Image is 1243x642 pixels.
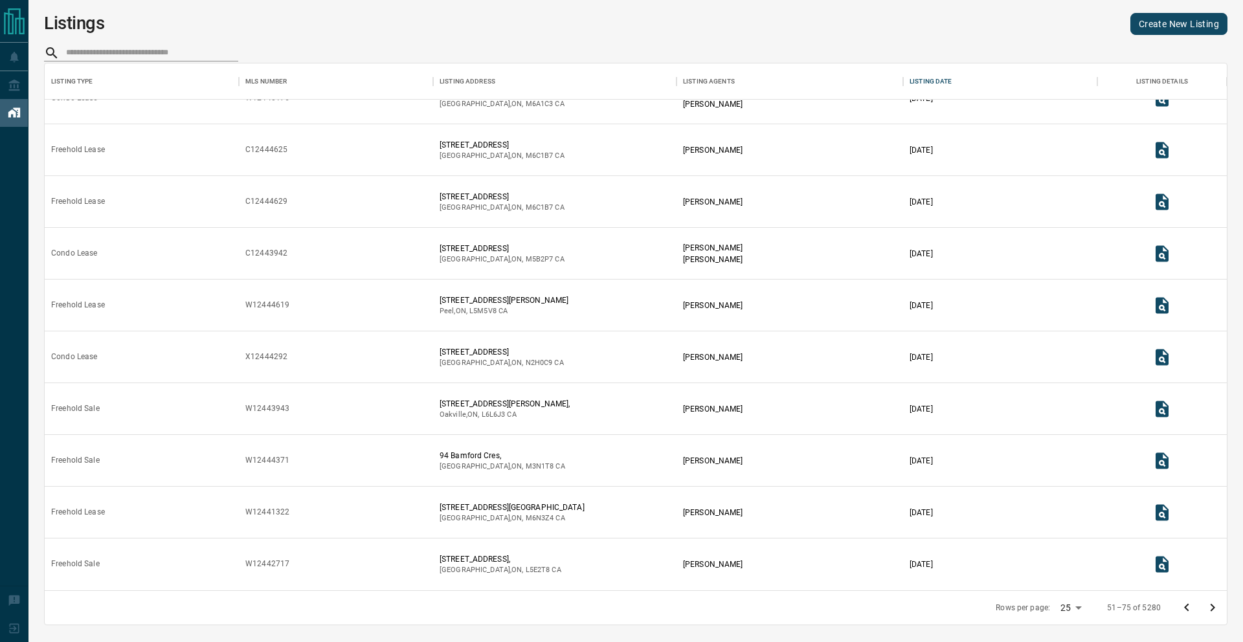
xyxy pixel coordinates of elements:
[996,603,1050,614] p: Rows per page:
[51,63,93,100] div: Listing Type
[1149,241,1175,267] button: View Listing Details
[910,248,933,260] p: [DATE]
[440,306,568,316] p: Peel , ON , CA
[683,254,743,265] p: [PERSON_NAME]
[51,507,105,518] div: Freehold Lease
[1149,551,1175,577] button: View Listing Details
[910,196,933,208] p: [DATE]
[440,63,495,100] div: Listing Address
[51,403,100,414] div: Freehold Sale
[51,196,105,207] div: Freehold Lease
[526,203,554,212] span: m6c1b7
[683,455,743,467] p: [PERSON_NAME]
[440,358,564,368] p: [GEOGRAPHIC_DATA] , ON , CA
[1149,396,1175,422] button: View Listing Details
[683,559,743,570] p: [PERSON_NAME]
[245,196,287,207] div: C12444629
[482,410,506,419] span: l6l6j3
[910,300,933,311] p: [DATE]
[51,144,105,155] div: Freehold Lease
[910,144,933,156] p: [DATE]
[526,462,554,470] span: m3n1t8
[910,403,933,415] p: [DATE]
[683,300,743,311] p: [PERSON_NAME]
[51,559,100,570] div: Freehold Sale
[1149,448,1175,474] button: View Listing Details
[440,139,565,151] p: [STREET_ADDRESS]
[683,63,735,100] div: Listing Agents
[440,398,570,410] p: [STREET_ADDRESS][PERSON_NAME],
[44,13,105,34] h1: Listings
[440,346,564,358] p: [STREET_ADDRESS]
[245,351,287,362] div: X12444292
[245,144,287,155] div: C12444625
[910,351,933,363] p: [DATE]
[526,566,550,574] span: l5e2t8
[683,98,743,110] p: [PERSON_NAME]
[440,191,565,203] p: [STREET_ADDRESS]
[440,450,565,461] p: 94 Bamford Cres,
[440,254,565,265] p: [GEOGRAPHIC_DATA] , ON , CA
[469,307,497,315] span: l5m5v8
[51,351,97,362] div: Condo Lease
[440,553,561,565] p: [STREET_ADDRESS],
[683,351,743,363] p: [PERSON_NAME]
[1130,13,1227,35] a: Create New Listing
[1149,293,1175,318] button: View Listing Details
[45,63,239,100] div: Listing Type
[245,455,289,466] div: W12444371
[440,565,561,575] p: [GEOGRAPHIC_DATA] , ON , CA
[910,559,933,570] p: [DATE]
[683,196,743,208] p: [PERSON_NAME]
[440,203,565,213] p: [GEOGRAPHIC_DATA] , ON , CA
[51,300,105,311] div: Freehold Lease
[526,255,554,263] span: m5b2p7
[1149,500,1175,526] button: View Listing Details
[1107,603,1161,614] p: 51–75 of 5280
[683,144,743,156] p: [PERSON_NAME]
[440,461,565,472] p: [GEOGRAPHIC_DATA] , ON , CA
[683,242,743,254] p: [PERSON_NAME]
[1055,599,1086,617] div: 25
[239,63,433,100] div: MLS Number
[440,294,568,306] p: [STREET_ADDRESS][PERSON_NAME]
[51,248,97,259] div: Condo Lease
[440,513,585,524] p: [GEOGRAPHIC_DATA] , ON , CA
[910,63,952,100] div: Listing Date
[683,403,743,415] p: [PERSON_NAME]
[1200,595,1226,621] button: Go to next page
[1149,189,1175,215] button: View Listing Details
[526,359,553,367] span: n2h0c9
[245,63,287,100] div: MLS Number
[526,514,554,522] span: m6n3z4
[1136,63,1188,100] div: Listing Details
[440,502,585,513] p: [STREET_ADDRESS][GEOGRAPHIC_DATA]
[245,248,287,259] div: C12443942
[677,63,903,100] div: Listing Agents
[245,403,289,414] div: W12443943
[903,63,1097,100] div: Listing Date
[440,243,565,254] p: [STREET_ADDRESS]
[51,455,100,466] div: Freehold Sale
[910,455,933,467] p: [DATE]
[440,99,568,109] p: [GEOGRAPHIC_DATA] , ON , CA
[440,151,565,161] p: [GEOGRAPHIC_DATA] , ON , CA
[910,507,933,518] p: [DATE]
[245,559,289,570] div: W12442717
[440,410,570,420] p: Oakville , ON , CA
[1149,344,1175,370] button: View Listing Details
[245,300,289,311] div: W12444619
[1149,137,1175,163] button: View Listing Details
[245,507,289,518] div: W12441322
[433,63,677,100] div: Listing Address
[526,151,554,160] span: m6c1b7
[526,100,554,108] span: m6a1c3
[1097,63,1227,100] div: Listing Details
[683,507,743,518] p: [PERSON_NAME]
[1174,595,1200,621] button: Go to previous page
